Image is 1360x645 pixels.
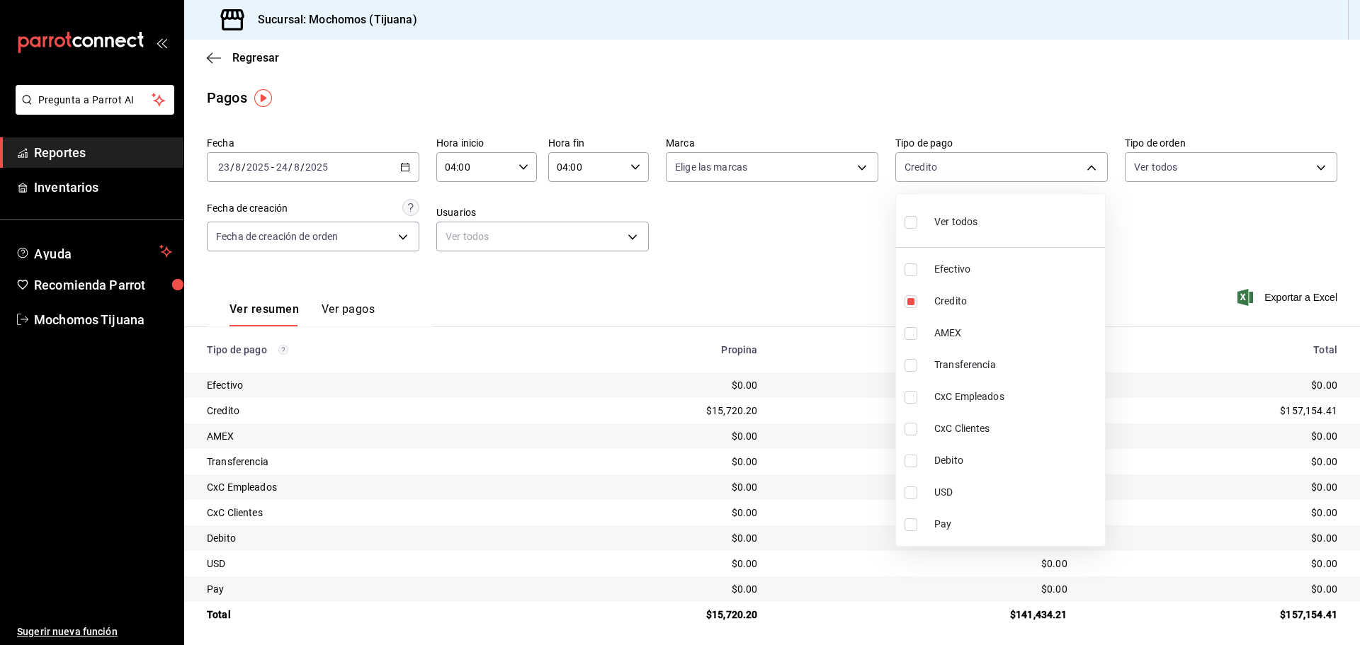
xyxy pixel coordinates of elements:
[934,453,1099,468] span: Debito
[934,485,1099,500] span: USD
[934,421,1099,436] span: CxC Clientes
[934,389,1099,404] span: CxC Empleados
[934,294,1099,309] span: Credito
[934,262,1099,277] span: Efectivo
[934,358,1099,372] span: Transferencia
[934,215,977,229] span: Ver todos
[934,517,1099,532] span: Pay
[934,326,1099,341] span: AMEX
[254,89,272,107] img: Tooltip marker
